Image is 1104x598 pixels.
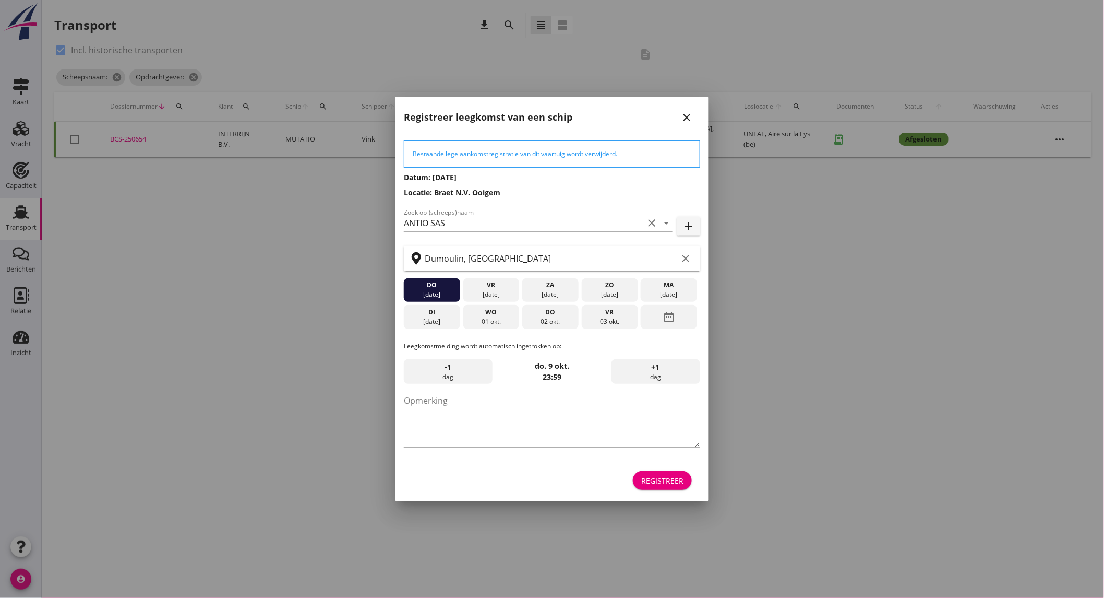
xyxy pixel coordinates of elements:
[404,215,643,231] input: Zoek op (scheeps)naam
[535,361,569,371] strong: do. 9 okt.
[652,361,660,373] span: +1
[679,252,692,265] i: clear
[404,359,493,384] div: dag
[584,280,635,290] div: zo
[611,359,700,384] div: dag
[633,471,692,490] button: Registreer
[543,372,561,382] strong: 23:59
[465,308,517,317] div: wo
[404,392,700,447] textarea: Opmerking
[584,290,635,299] div: [DATE]
[406,280,458,290] div: do
[643,290,694,299] div: [DATE]
[404,342,700,351] p: Leegkomstmelding wordt automatisch ingetrokken op:
[425,250,677,267] input: Zoek op terminal of plaats
[406,290,458,299] div: [DATE]
[525,308,576,317] div: do
[660,217,673,229] i: arrow_drop_down
[404,187,700,198] h3: Locatie: Braet N.V. Ooigem
[445,361,452,373] span: -1
[413,149,691,159] div: Bestaande lege aankomstregistratie van dit vaartuig wordt verwijderd.
[404,172,700,183] h3: Datum: [DATE]
[465,280,517,290] div: vr
[584,317,635,326] div: 03 okt.
[641,475,683,486] div: Registreer
[525,280,576,290] div: za
[645,217,658,229] i: clear
[406,317,458,326] div: [DATE]
[663,308,675,326] i: date_range
[584,308,635,317] div: vr
[525,317,576,326] div: 02 okt.
[465,290,517,299] div: [DATE]
[525,290,576,299] div: [DATE]
[465,317,517,326] div: 01 okt.
[406,308,458,317] div: di
[643,280,694,290] div: ma
[682,220,695,232] i: add
[680,111,693,124] i: close
[404,110,572,124] h2: Registreer leegkomst van een schip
